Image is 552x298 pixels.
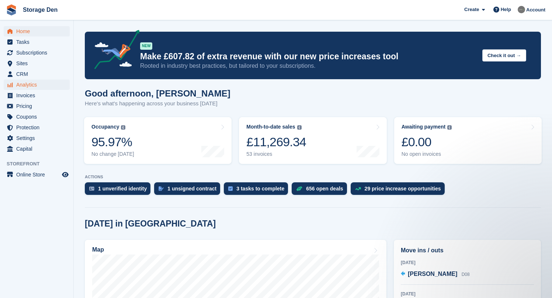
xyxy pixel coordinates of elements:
img: verify_identity-adf6edd0f0f0b5bbfe63781bf79b02c33cf7c696d77639b501bdc392416b5a36.svg [89,186,94,191]
a: menu [4,80,70,90]
span: Settings [16,133,60,143]
div: 3 tasks to complete [236,186,284,192]
span: Tasks [16,37,60,47]
div: 29 price increase opportunities [365,186,441,192]
p: Make £607.82 of extra revenue with our new price increases tool [140,51,476,62]
a: 29 price increase opportunities [351,182,448,199]
div: 656 open deals [306,186,343,192]
span: CRM [16,69,60,79]
a: Occupancy 95.97% No change [DATE] [84,117,232,164]
h2: Map [92,246,104,253]
span: Help [501,6,511,13]
span: Protection [16,122,60,133]
div: Month-to-date sales [246,124,295,130]
img: icon-info-grey-7440780725fd019a000dd9b08b2336e03edf1995a4989e88bcd33f0948082b44.svg [121,125,125,130]
a: menu [4,122,70,133]
img: stora-icon-8386f47178a22dfd0bd8f6a31ec36ba5ce8667c1dd55bd0f319d3a0aa187defe.svg [6,4,17,15]
span: [PERSON_NAME] [408,271,457,277]
div: [DATE] [401,259,534,266]
a: Preview store [61,170,70,179]
div: No open invoices [402,151,452,157]
button: Check it out → [482,49,526,62]
a: menu [4,26,70,36]
a: menu [4,144,70,154]
div: 1 unverified identity [98,186,147,192]
h2: [DATE] in [GEOGRAPHIC_DATA] [85,219,216,229]
a: menu [4,101,70,111]
a: Awaiting payment £0.00 No open invoices [394,117,542,164]
span: Invoices [16,90,60,101]
div: No change [DATE] [91,151,134,157]
a: menu [4,48,70,58]
img: Brian Barbour [518,6,525,13]
div: £11,269.34 [246,134,306,150]
span: Coupons [16,112,60,122]
a: menu [4,133,70,143]
div: 53 invoices [246,151,306,157]
p: ACTIONS [85,175,541,179]
a: Month-to-date sales £11,269.34 53 invoices [239,117,386,164]
div: 1 unsigned contract [167,186,216,192]
a: 1 unsigned contract [154,182,224,199]
span: Storefront [7,160,73,168]
span: Analytics [16,80,60,90]
div: 95.97% [91,134,134,150]
a: menu [4,112,70,122]
img: icon-info-grey-7440780725fd019a000dd9b08b2336e03edf1995a4989e88bcd33f0948082b44.svg [447,125,452,130]
img: icon-info-grey-7440780725fd019a000dd9b08b2336e03edf1995a4989e88bcd33f0948082b44.svg [297,125,302,130]
img: contract_signature_icon-13c848040528278c33f63329250d36e43548de30e8caae1d1a13099fd9432cc5.svg [159,186,164,191]
p: Rooted in industry best practices, but tailored to your subscriptions. [140,62,476,70]
div: Occupancy [91,124,119,130]
span: Subscriptions [16,48,60,58]
a: [PERSON_NAME] D08 [401,270,470,279]
img: price_increase_opportunities-93ffe204e8149a01c8c9dc8f82e8f89637d9d84a8eef4429ea346261dce0b2c0.svg [355,187,361,190]
span: Pricing [16,101,60,111]
p: Here's what's happening across your business [DATE] [85,99,230,108]
span: D08 [462,272,470,277]
span: Sites [16,58,60,69]
a: 3 tasks to complete [224,182,292,199]
span: Account [526,6,545,14]
div: £0.00 [402,134,452,150]
a: menu [4,169,70,180]
a: 1 unverified identity [85,182,154,199]
a: menu [4,58,70,69]
h2: Move ins / outs [401,246,534,255]
a: menu [4,90,70,101]
div: Awaiting payment [402,124,446,130]
div: NEW [140,42,152,50]
img: price-adjustments-announcement-icon-8257ccfd72463d97f412b2fc003d46551f7dbcb40ab6d574587a9cd5c0d94... [88,30,140,72]
img: task-75834270c22a3079a89374b754ae025e5fb1db73e45f91037f5363f120a921f8.svg [228,186,233,191]
a: menu [4,69,70,79]
img: deal-1b604bf984904fb50ccaf53a9ad4b4a5d6e5aea283cecdc64d6e3604feb123c2.svg [296,186,302,191]
div: [DATE] [401,291,534,297]
span: Create [464,6,479,13]
a: Storage Den [20,4,60,16]
a: 656 open deals [292,182,350,199]
h1: Good afternoon, [PERSON_NAME] [85,88,230,98]
a: menu [4,37,70,47]
span: Online Store [16,169,60,180]
span: Capital [16,144,60,154]
span: Home [16,26,60,36]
